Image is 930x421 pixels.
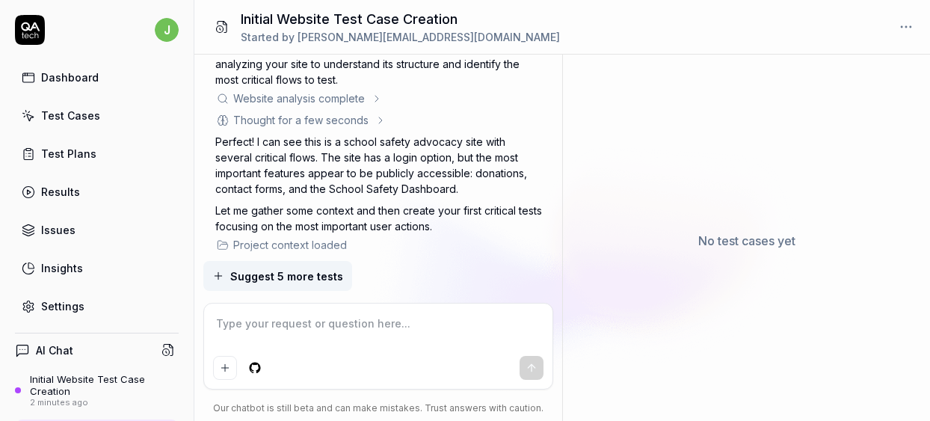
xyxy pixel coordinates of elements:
p: Perfect! I can see this is a school safety advocacy site with several critical flows. The site ha... [215,134,542,197]
div: Thought for a few seconds [233,259,369,274]
a: Test Plans [15,139,179,168]
span: j [155,18,179,42]
button: j [155,15,179,45]
div: Issues [41,222,76,238]
div: Started by [241,29,560,45]
div: Test Plans [41,146,96,162]
a: Dashboard [15,63,179,92]
div: Insights [41,260,83,276]
button: Suggest 5 more tests [203,261,352,291]
div: Our chatbot is still beta and can make mistakes. Trust answers with caution. [203,402,552,415]
p: Great! Let's get you set up with automated tests. I'll start by analyzing your site to understand... [215,40,542,87]
h4: AI Chat [36,342,73,358]
div: Website analysis complete [233,90,365,106]
button: Add attachment [213,356,237,380]
div: Initial Website Test Case Creation [30,373,179,398]
div: Settings [41,298,84,314]
span: [PERSON_NAME][EMAIL_ADDRESS][DOMAIN_NAME] [298,31,560,43]
a: Settings [15,292,179,321]
div: 2 minutes ago [30,398,179,408]
div: Project context loaded [233,237,347,253]
div: Results [41,184,80,200]
a: Insights [15,253,179,283]
div: Thought for a few seconds [233,112,369,128]
div: Dashboard [41,70,99,85]
p: Let me gather some context and then create your first critical tests focusing on the most importa... [215,203,542,234]
h1: Initial Website Test Case Creation [241,9,560,29]
a: Initial Website Test Case Creation2 minutes ago [15,373,179,408]
div: Test Cases [41,108,100,123]
span: Suggest 5 more tests [230,268,343,284]
p: No test cases yet [698,232,795,250]
a: Test Cases [15,101,179,130]
a: Issues [15,215,179,245]
a: Results [15,177,179,206]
